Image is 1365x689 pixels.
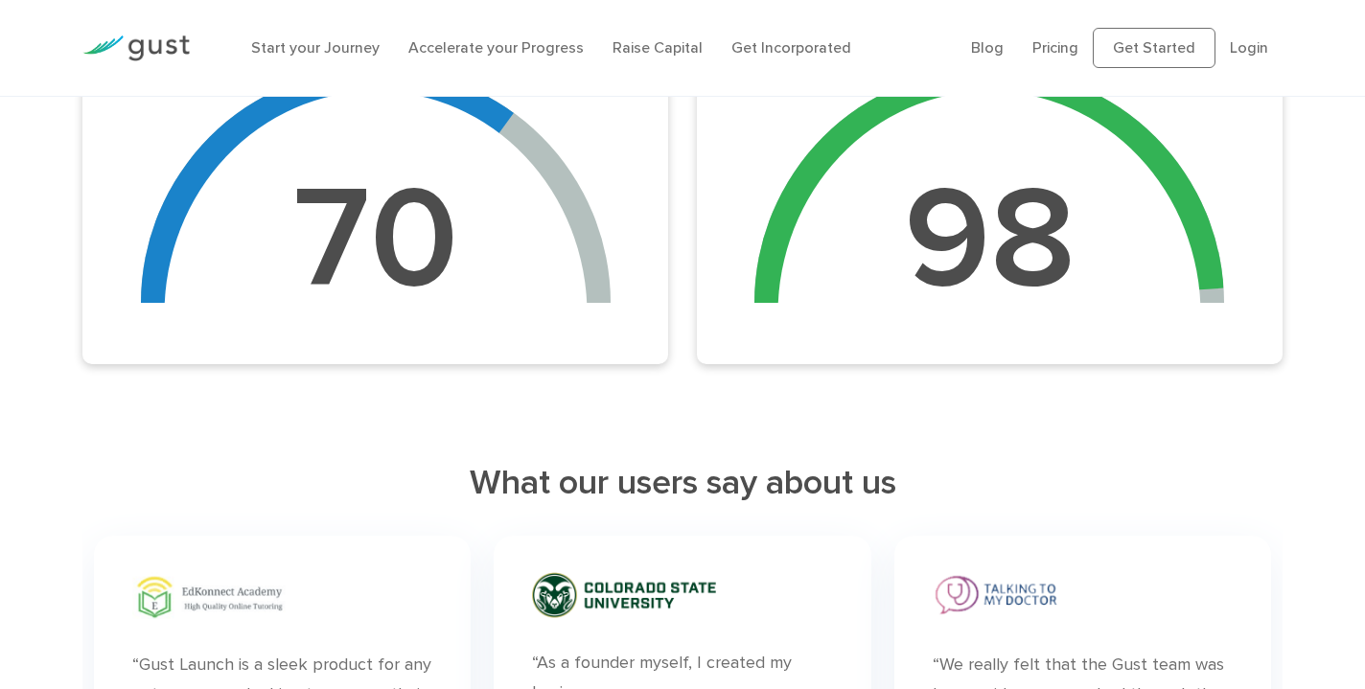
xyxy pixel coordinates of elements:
a: Raise Capital [613,38,703,57]
a: Login [1230,38,1268,57]
a: Pricing [1032,38,1078,57]
img: Csu [532,572,716,618]
a: Start your Journey [251,38,380,57]
h2: What our users say about us [82,460,1283,506]
img: Edkonnect [132,572,286,620]
a: Blog [971,38,1004,57]
a: Get Incorporated [731,38,851,57]
img: Gust Logo [82,35,190,61]
img: Talking To My Doctor [933,572,1063,620]
a: Accelerate your Progress [408,38,584,57]
a: Get Started [1093,28,1215,68]
h3: 98 [904,154,1076,325]
h3: 70 [293,154,458,325]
